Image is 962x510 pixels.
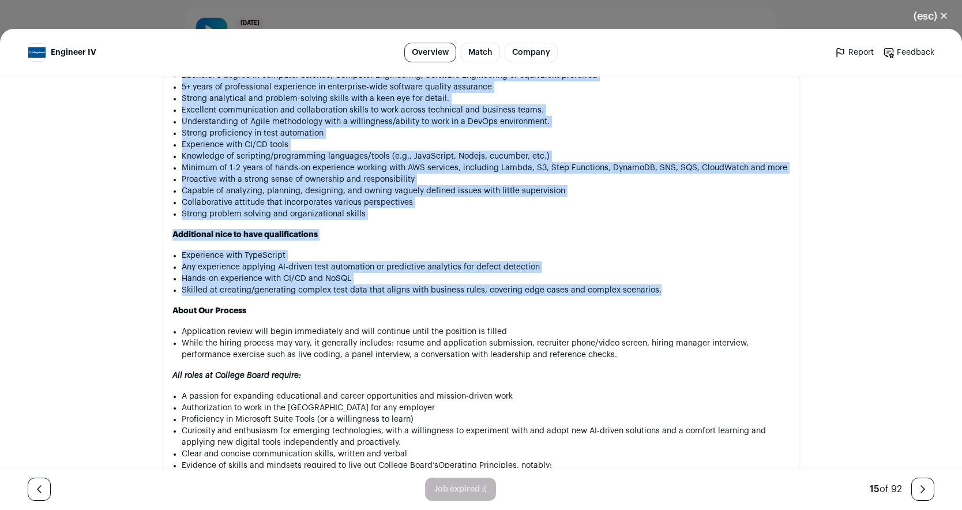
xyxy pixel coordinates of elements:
p: Curiosity and enthusiasm for emerging technologies, with a willingness to experiment with and ado... [182,425,790,448]
strong: About Our Process [172,307,246,315]
li: Knowledge of scripting/programming languages/tools (e.g., JavaScript, Nodejs, cucumber, etc.) [182,151,790,162]
li: Collaborative attitude that incorporates various perspectives [182,197,790,208]
p: Proficiency in Microsoft Suite Tools (or a willingness to learn) [182,414,790,425]
li: Any experience applying AI-driven test automation or predictive analytics for defect detection [182,261,790,273]
span: Engineer IV [51,47,96,58]
li: Experience with TypeScript [182,250,790,261]
p: Clear and concise communication skills, written and verbal [182,448,790,460]
li: Application review will begin immediately and will continue until the position is filled [182,326,790,337]
img: cfb52ba93b836423ba4ae497992f271ff790f3b51a850b980c6490f462c3f813.jpg [28,47,46,58]
a: Report [835,47,874,58]
span: 15 [870,485,880,494]
p: A passion for expanding educational and career opportunities and mission-driven work [182,391,790,402]
strong: Additional nice to have qualifications [172,231,318,239]
li: Strong problem solving and organizational skills [182,208,790,220]
li: Capable of analyzing, planning, designing, and owning vaguely defined issues with little supervision [182,185,790,197]
li: Understanding of Agile methodology with a willingness/ability to work in a DevOps environment. [182,116,790,127]
li: Minimum of 1-2 years of hands-on experience working with AWS services, including Lambda, S3, Step... [182,162,790,174]
p: Authorization to work in the [GEOGRAPHIC_DATA] for any employer [182,402,790,414]
button: Close modal [900,3,962,29]
p: Evidence of skills and mindsets required to live out College Board’s , notably: [182,460,790,471]
a: Operating Principles [438,462,517,470]
li: 5+ years of professional experience in enterprise-wide software quality assurance [182,81,790,93]
li: Strong analytical and problem-solving skills with a keen eye for detail. [182,93,790,104]
li: Proactive with a strong sense of ownership and responsibility [182,174,790,185]
a: Overview [404,43,456,62]
li: Skilled at creating/generating complex test data that aligns with business rules, covering edge c... [182,284,790,296]
a: Match [461,43,500,62]
em: All roles at College Board require: [172,372,301,380]
div: of 92 [870,482,902,496]
li: While the hiring process may vary, it generally includes: resume and application submission, recr... [182,337,790,361]
li: Strong proficiency in test automation [182,127,790,139]
a: Feedback [883,47,934,58]
li: Excellent communication and collaboration skills to work across technical and business teams. [182,104,790,116]
li: Hands-on experience with CI/CD and NoSQL [182,273,790,284]
a: Company [505,43,558,62]
li: Experience with CI/CD tools [182,139,790,151]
